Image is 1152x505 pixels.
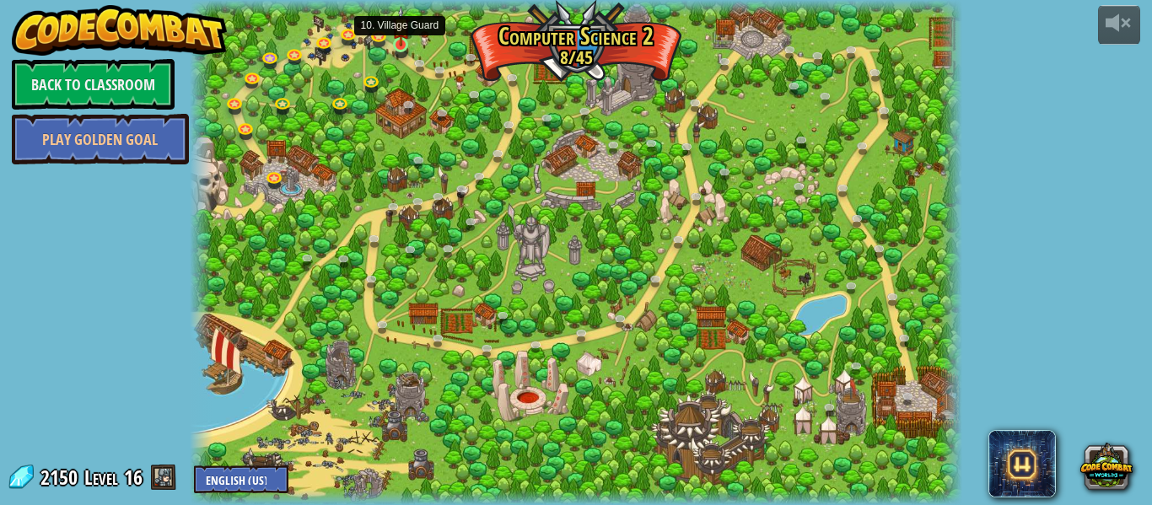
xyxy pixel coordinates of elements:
img: CodeCombat - Learn how to code by playing a game [12,5,228,56]
a: Play Golden Goal [12,114,189,164]
button: Adjust volume [1098,5,1140,45]
span: Level [84,464,118,492]
span: 16 [124,464,143,491]
span: 2150 [40,464,83,491]
a: Back to Classroom [12,59,175,110]
img: level-banner-started.png [392,6,410,46]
